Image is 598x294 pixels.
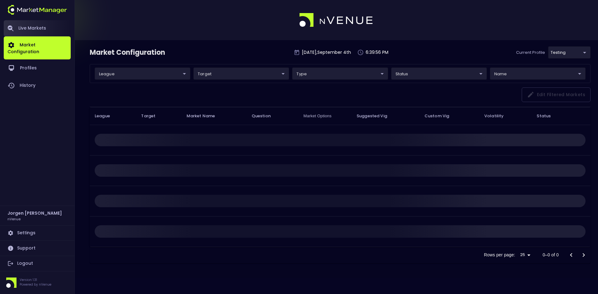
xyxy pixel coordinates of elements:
[4,36,71,59] a: Market Configuration
[543,252,559,258] p: 0–0 of 0
[95,113,118,119] span: League
[391,68,487,80] div: league
[518,250,533,259] div: 25
[4,20,71,36] a: Live Markets
[484,113,512,119] span: Volatility
[4,226,71,240] a: Settings
[20,282,51,287] p: Powered by nVenue
[4,77,71,94] a: History
[90,48,166,58] div: Market Configuration
[292,68,388,80] div: league
[4,59,71,77] a: Profiles
[490,68,586,80] div: league
[252,113,279,119] span: Question
[4,278,71,288] div: Version 1.31Powered by nVenue
[425,113,457,119] span: Custom Vig
[548,46,591,58] div: league
[193,68,289,80] div: league
[7,217,21,221] h3: nVenue
[299,13,373,27] img: logo
[7,210,62,217] h2: Jorgen [PERSON_NAME]
[7,5,67,15] img: logo
[20,278,51,282] p: Version 1.31
[4,256,71,271] a: Logout
[141,113,164,119] span: Target
[537,112,559,120] span: Status
[90,107,591,247] table: collapsible table
[537,112,551,120] span: Status
[187,113,223,119] span: Market Name
[4,241,71,256] a: Support
[366,49,388,56] p: 6:39:56 PM
[516,49,545,56] p: Current Profile
[484,252,515,258] p: Rows per page:
[298,107,352,125] th: Market Options
[357,113,395,119] span: Suggested Vig
[302,49,351,56] p: [DATE] , September 4 th
[95,68,190,80] div: league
